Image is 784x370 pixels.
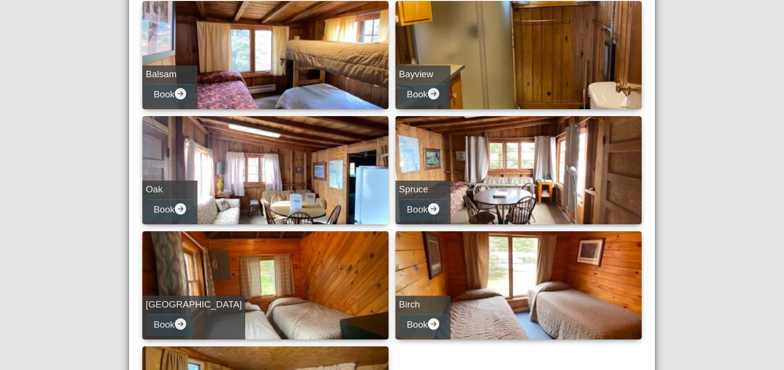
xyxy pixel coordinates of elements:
[399,314,447,336] button: Bookarrow right circle fill
[146,314,194,336] button: Bookarrow right circle fill
[175,88,186,99] svg: arrow right circle fill
[428,203,439,215] svg: arrow right circle fill
[175,203,186,215] svg: arrow right circle fill
[399,184,447,195] h5: Spruce
[399,199,447,221] button: Bookarrow right circle fill
[428,88,439,99] svg: arrow right circle fill
[399,299,447,310] h5: Birch
[175,318,186,330] svg: arrow right circle fill
[146,299,242,310] h5: [GEOGRAPHIC_DATA]
[146,184,194,195] h5: Oak
[399,69,447,80] h5: Bayview
[146,199,194,221] button: Bookarrow right circle fill
[146,69,194,80] h5: Balsam
[146,84,194,106] button: Bookarrow right circle fill
[399,84,447,106] button: Bookarrow right circle fill
[428,318,439,330] svg: arrow right circle fill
